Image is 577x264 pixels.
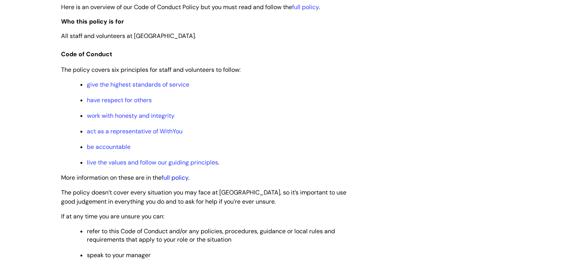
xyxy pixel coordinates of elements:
span: If at any time you are unsure you can: [61,212,164,220]
a: have respect for others [87,96,152,104]
span: All staff and volunteers at [GEOGRAPHIC_DATA]. [61,32,196,40]
a: full policy [292,3,319,11]
span: Who this policy is for [61,17,124,25]
span: Here is an overview of our Code of Conduct Policy but you must read and follow the . [61,3,320,11]
span: . [87,158,219,166]
span: Code of Conduct [61,50,112,58]
a: live the values and follow our guiding principles [87,158,218,166]
span: The policy doesn’t cover every situation you may face at [GEOGRAPHIC_DATA], so it’s important to ... [61,188,346,206]
a: work with honesty and integrity [87,112,175,120]
a: give the highest standards of service [87,81,189,89]
a: full policy [162,174,188,182]
span: refer to this Code of Conduct and/or any policies, procedures, guidance or local rules and requir... [87,227,335,243]
span: speak to your manager [87,251,151,259]
a: act as a representative of WithYou [87,127,182,135]
span: More information on these are in the . [61,174,189,182]
span: The policy covers six principles for staff and volunteers to follow: [61,66,241,74]
a: be accountable [87,143,130,151]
